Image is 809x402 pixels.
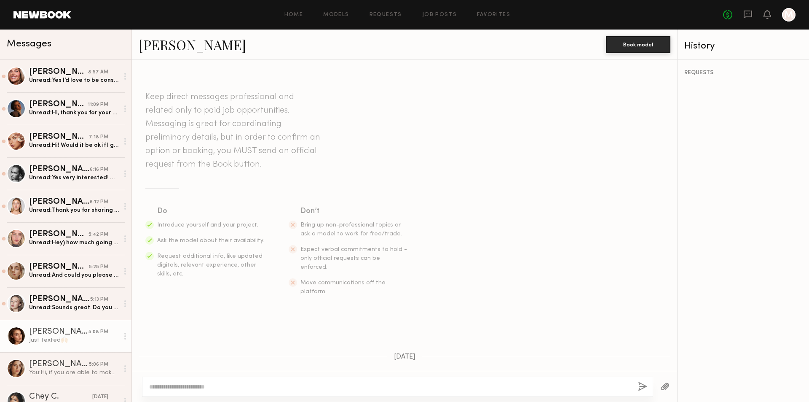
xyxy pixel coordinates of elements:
div: [PERSON_NAME] [29,133,89,141]
a: Job Posts [422,12,457,18]
span: Messages [7,39,51,49]
div: 8:57 AM [88,68,108,76]
div: Don’t [300,205,408,217]
div: [PERSON_NAME] [29,68,88,76]
div: 7:18 PM [89,133,108,141]
a: Book model [606,40,670,48]
button: Book model [606,36,670,53]
div: 11:09 PM [88,101,108,109]
div: [PERSON_NAME] [29,100,88,109]
div: Unread: Thank you for sharing the details! The project sounds great. My standard rate is $135/hou... [29,206,119,214]
div: [PERSON_NAME] [29,165,90,174]
div: 5:13 PM [90,296,108,304]
div: You: Hi, if you are able to make it [DATE] or perfer schedule on other date. Please text [PHONE_N... [29,369,119,377]
div: [PERSON_NAME] [29,360,89,369]
div: 6:16 PM [90,166,108,174]
a: Models [323,12,349,18]
div: 5:42 PM [88,231,108,239]
span: Request additional info, like updated digitals, relevant experience, other skills, etc. [157,254,263,277]
a: Requests [370,12,402,18]
div: 6:12 PM [90,198,108,206]
div: Unread: Hi! Would it be ok if I gave keratin extensions in the back? [29,141,119,149]
div: 5:06 PM [89,361,108,369]
span: [DATE] [394,353,415,361]
span: Introduce yourself and your project. [157,222,258,228]
span: Move communications off the platform. [300,280,386,294]
div: [PERSON_NAME] [29,198,90,206]
div: 5:25 PM [89,263,108,271]
div: History [684,41,802,51]
div: Unread: Sounds great. Do you know the date of the shoot? [29,304,119,312]
div: REQUESTS [684,70,802,76]
div: Unread: Yes very interested! What date? [29,174,119,182]
div: Do [157,205,265,217]
a: Home [284,12,303,18]
div: Unread: And could you please let me know what time frame you’re holding castings each day? [29,271,119,279]
div: Chey C. [29,393,92,401]
div: [PERSON_NAME] [29,295,90,304]
span: Bring up non-professional topics or ask a model to work for free/trade. [300,222,402,237]
div: [PERSON_NAME] [29,328,88,336]
div: [PERSON_NAME] [29,263,89,271]
header: Keep direct messages professional and related only to paid job opportunities. Messaging is great ... [145,90,322,171]
span: Ask the model about their availability. [157,238,264,243]
span: Expect verbal commitments to hold - only official requests can be enforced. [300,247,407,270]
div: [PERSON_NAME] [29,230,88,239]
a: Favorites [477,12,510,18]
div: [DATE] [92,393,108,401]
a: M [782,8,796,22]
div: Just texted🙌🏻 [29,336,119,344]
a: [PERSON_NAME] [139,35,246,54]
div: Unread: Hi, thank you for your message. Unfortunately I am out of town till next year. [29,109,119,117]
div: Unread: Yes I’d love to be considered [29,76,119,84]
div: 5:08 PM [88,328,108,336]
div: Unread: Hey) how much going to be the total rate for a shoot?is it for clothing brand? [29,239,119,247]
